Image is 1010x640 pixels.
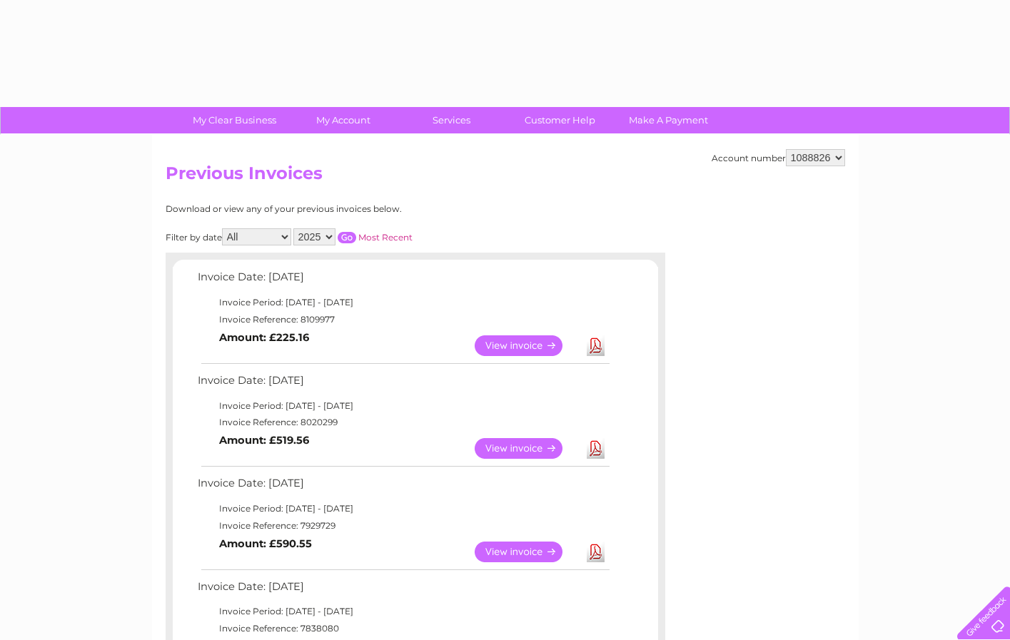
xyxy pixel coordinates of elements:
a: View [475,438,580,459]
a: Most Recent [358,232,413,243]
div: Account number [712,149,845,166]
b: Amount: £590.55 [219,537,312,550]
a: My Account [284,107,402,133]
td: Invoice Date: [DATE] [194,268,612,294]
td: Invoice Period: [DATE] - [DATE] [194,500,612,517]
a: Download [587,438,605,459]
td: Invoice Date: [DATE] [194,371,612,397]
td: Invoice Period: [DATE] - [DATE] [194,294,612,311]
a: Download [587,335,605,356]
div: Download or view any of your previous invoices below. [166,204,540,214]
b: Amount: £519.56 [219,434,309,447]
div: Filter by date [166,228,540,245]
a: Customer Help [501,107,619,133]
td: Invoice Reference: 8020299 [194,414,612,431]
h2: Previous Invoices [166,163,845,191]
a: Download [587,542,605,562]
td: Invoice Date: [DATE] [194,577,612,604]
a: View [475,335,580,356]
a: My Clear Business [176,107,293,133]
td: Invoice Date: [DATE] [194,474,612,500]
b: Amount: £225.16 [219,331,309,344]
td: Invoice Reference: 7929729 [194,517,612,534]
td: Invoice Reference: 8109977 [194,311,612,328]
td: Invoice Reference: 7838080 [194,620,612,637]
td: Invoice Period: [DATE] - [DATE] [194,603,612,620]
a: Make A Payment [610,107,727,133]
a: Services [393,107,510,133]
td: Invoice Period: [DATE] - [DATE] [194,397,612,415]
a: View [475,542,580,562]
